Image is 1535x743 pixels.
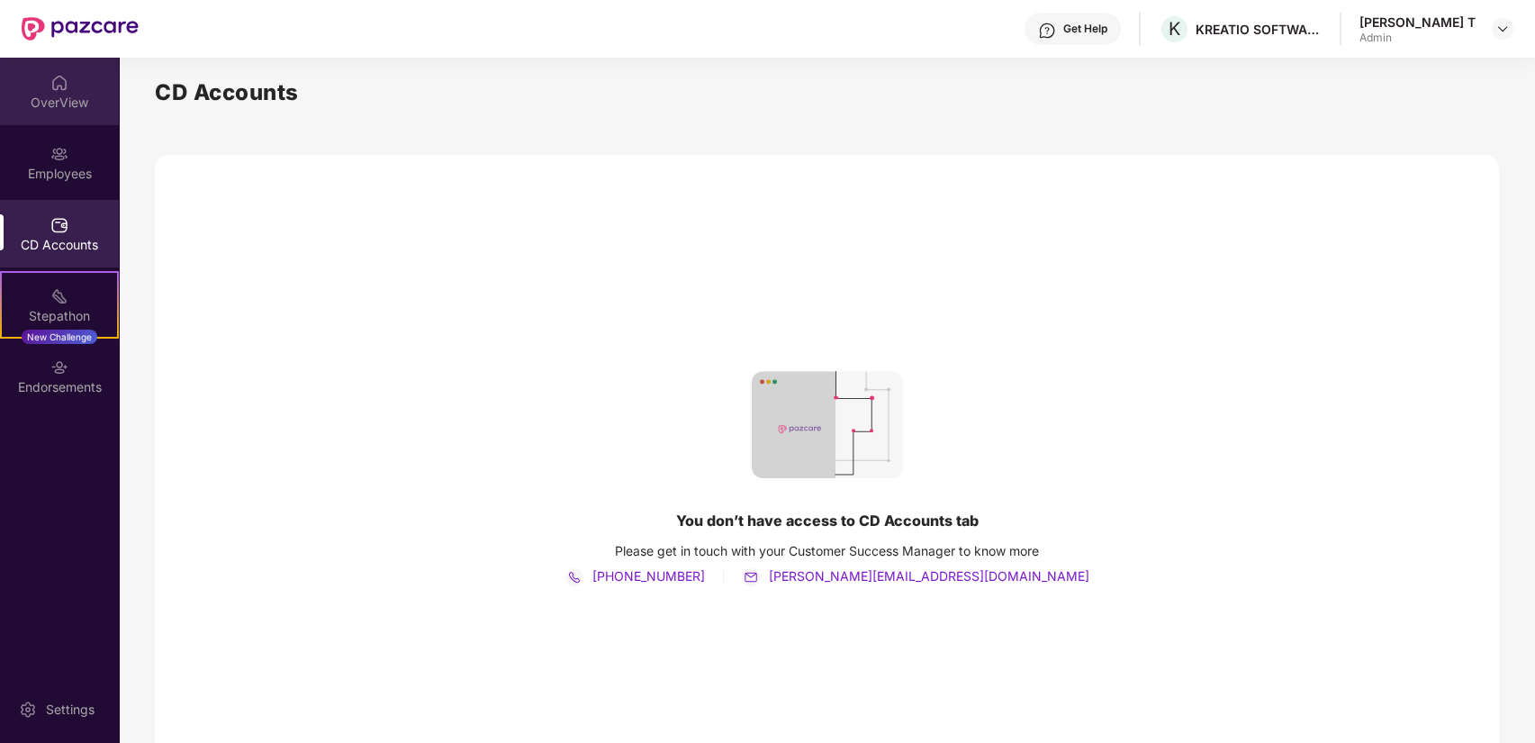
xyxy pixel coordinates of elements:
[589,568,705,584] span: [PHONE_NUMBER]
[752,371,903,479] img: svg+xml;base64,PHN2ZyB4bWxucz0iaHR0cDovL3d3dy53My5vcmcvMjAwMC9zdmciIHdpZHRoPSIxNjgiIGhlaWdodD0iMT...
[1495,22,1510,36] img: svg+xml;base64,PHN2ZyBpZD0iRHJvcGRvd24tMzJ4MzIiIHhtbG5zPSJodHRwOi8vd3d3LnczLm9yZy8yMDAwL3N2ZyIgd2...
[50,145,68,163] img: svg+xml;base64,PHN2ZyBpZD0iRW1wbG95ZWVzIiB4bWxucz0iaHR0cDovL3d3dy53My5vcmcvMjAwMC9zdmciIHdpZHRoPS...
[1359,14,1476,31] div: [PERSON_NAME] T
[50,74,68,92] img: svg+xml;base64,PHN2ZyBpZD0iSG9tZSIgeG1sbnM9Imh0dHA6Ly93d3cudzMub3JnLzIwMDAvc3ZnIiB3aWR0aD0iMjAiIG...
[742,568,1089,584] a: [PERSON_NAME][EMAIL_ADDRESS][DOMAIN_NAME]
[565,568,705,584] a: [PHONE_NUMBER]
[676,505,979,536] p: You don’t have access to CD Accounts tab
[50,358,68,376] img: svg+xml;base64,PHN2ZyBpZD0iRW5kb3JzZW1lbnRzIiB4bWxucz0iaHR0cDovL3d3dy53My5vcmcvMjAwMC9zdmciIHdpZH...
[19,701,37,719] img: svg+xml;base64,PHN2ZyBpZD0iU2V0dGluZy0yMHgyMCIgeG1sbnM9Imh0dHA6Ly93d3cudzMub3JnLzIwMDAvc3ZnIiB3aW...
[1169,18,1180,40] span: K
[615,536,1039,566] p: Please get in touch with your Customer Success Manager to know more
[155,76,299,110] h2: CD Accounts
[2,307,117,325] div: Stepathon
[50,216,68,234] img: svg+xml;base64,PHN2ZyBpZD0iQ0RfQWNjb3VudHMiIGRhdGEtbmFtZT0iQ0QgQWNjb3VudHMiIHhtbG5zPSJodHRwOi8vd3...
[22,17,139,41] img: New Pazcare Logo
[22,330,97,344] div: New Challenge
[41,701,100,719] div: Settings
[1196,21,1322,38] div: KREATIO SOFTWARE PRIVATE LIMITED
[50,287,68,305] img: svg+xml;base64,PHN2ZyB4bWxucz0iaHR0cDovL3d3dy53My5vcmcvMjAwMC9zdmciIHdpZHRoPSIyMSIgaGVpZ2h0PSIyMC...
[1359,31,1476,45] div: Admin
[565,568,583,586] img: svg+xml;base64,PHN2ZyB4bWxucz0iaHR0cDovL3d3dy53My5vcmcvMjAwMC9zdmciIHdpZHRoPSIyMCIgaGVpZ2h0PSIyMC...
[765,568,1089,584] span: [PERSON_NAME][EMAIL_ADDRESS][DOMAIN_NAME]
[742,568,760,586] img: svg+xml;base64,PHN2ZyB4bWxucz0iaHR0cDovL3d3dy53My5vcmcvMjAwMC9zdmciIHdpZHRoPSIyMCIgaGVpZ2h0PSIyMC...
[1063,22,1107,36] div: Get Help
[1038,22,1056,40] img: svg+xml;base64,PHN2ZyBpZD0iSGVscC0zMngzMiIgeG1sbnM9Imh0dHA6Ly93d3cudzMub3JnLzIwMDAvc3ZnIiB3aWR0aD...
